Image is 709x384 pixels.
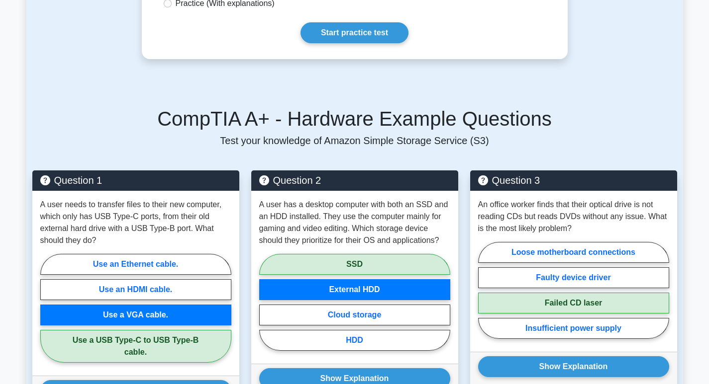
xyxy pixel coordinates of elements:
[40,279,231,300] label: Use an HDMI cable.
[478,318,669,339] label: Insufficient power supply
[40,254,231,275] label: Use an Ethernet cable.
[259,305,450,325] label: Cloud storage
[478,267,669,288] label: Faulty device driver
[478,293,669,313] label: Failed CD laser
[478,356,669,377] button: Show Explanation
[259,174,450,186] h5: Question 2
[259,199,450,246] p: A user has a desktop computer with both an SSD and an HDD installed. They use the computer mainly...
[32,135,677,147] p: Test your knowledge of Amazon Simple Storage Service (S3)
[259,330,450,351] label: HDD
[301,22,408,43] a: Start practice test
[40,174,231,186] h5: Question 1
[478,174,669,186] h5: Question 3
[40,199,231,246] p: A user needs to transfer files to their new computer, which only has USB Type-C ports, from their...
[259,254,450,275] label: SSD
[40,305,231,325] label: Use a VGA cable.
[40,330,231,363] label: Use a USB Type-C to USB Type-B cable.
[32,107,677,131] h5: CompTIA A+ - Hardware Example Questions
[478,199,669,234] p: An office worker finds that their optical drive is not reading CDs but reads DVDs without any iss...
[259,279,450,300] label: External HDD
[478,242,669,263] label: Loose motherboard connections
